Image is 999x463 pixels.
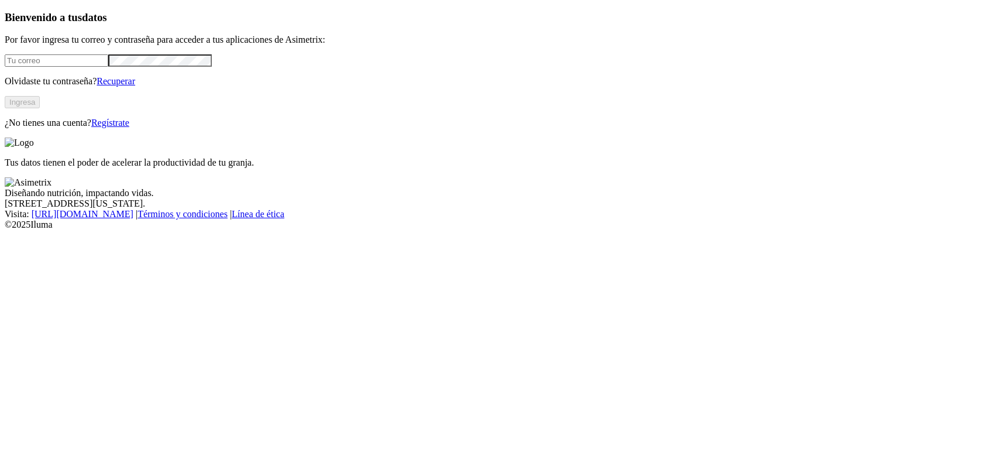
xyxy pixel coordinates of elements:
p: Por favor ingresa tu correo y contraseña para acceder a tus aplicaciones de Asimetrix: [5,35,994,45]
a: [URL][DOMAIN_NAME] [32,209,133,219]
p: Olvidaste tu contraseña? [5,76,994,87]
a: Términos y condiciones [138,209,228,219]
a: Recuperar [97,76,135,86]
button: Ingresa [5,96,40,108]
p: ¿No tienes una cuenta? [5,118,994,128]
img: Logo [5,138,34,148]
p: Tus datos tienen el poder de acelerar la productividad de tu granja. [5,157,994,168]
div: [STREET_ADDRESS][US_STATE]. [5,198,994,209]
h3: Bienvenido a tus [5,11,994,24]
img: Asimetrix [5,177,52,188]
input: Tu correo [5,54,108,67]
a: Regístrate [91,118,129,128]
div: Visita : | | [5,209,994,220]
div: Diseñando nutrición, impactando vidas. [5,188,994,198]
span: datos [82,11,107,23]
a: Línea de ética [232,209,284,219]
div: © 2025 Iluma [5,220,994,230]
